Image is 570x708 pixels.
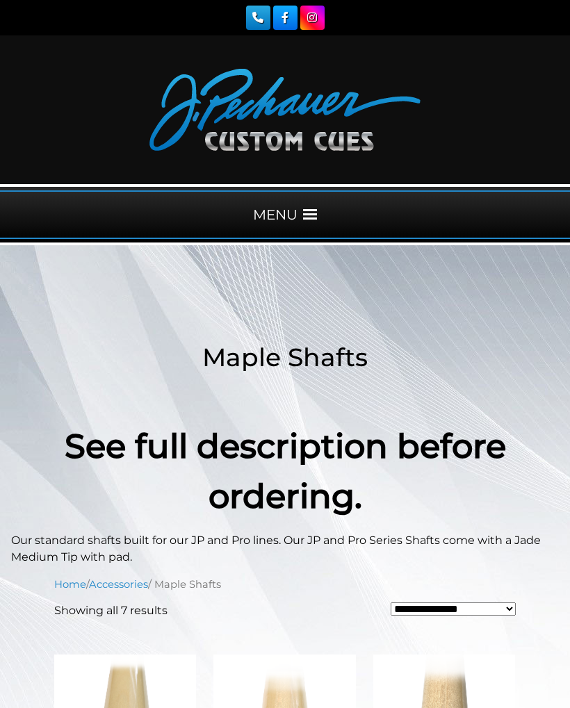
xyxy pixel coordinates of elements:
[54,578,86,591] a: Home
[11,532,559,566] p: Our standard shafts built for our JP and Pro lines. Our JP and Pro Series Shafts come with a Jade...
[391,602,516,616] select: Shop order
[149,69,421,151] img: Pechauer Custom Cues
[54,602,168,619] p: Showing all 7 results
[89,578,148,591] a: Accessories
[65,426,506,516] strong: See full description before ordering.
[54,577,516,592] nav: Breadcrumb
[202,342,368,372] span: Maple Shafts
